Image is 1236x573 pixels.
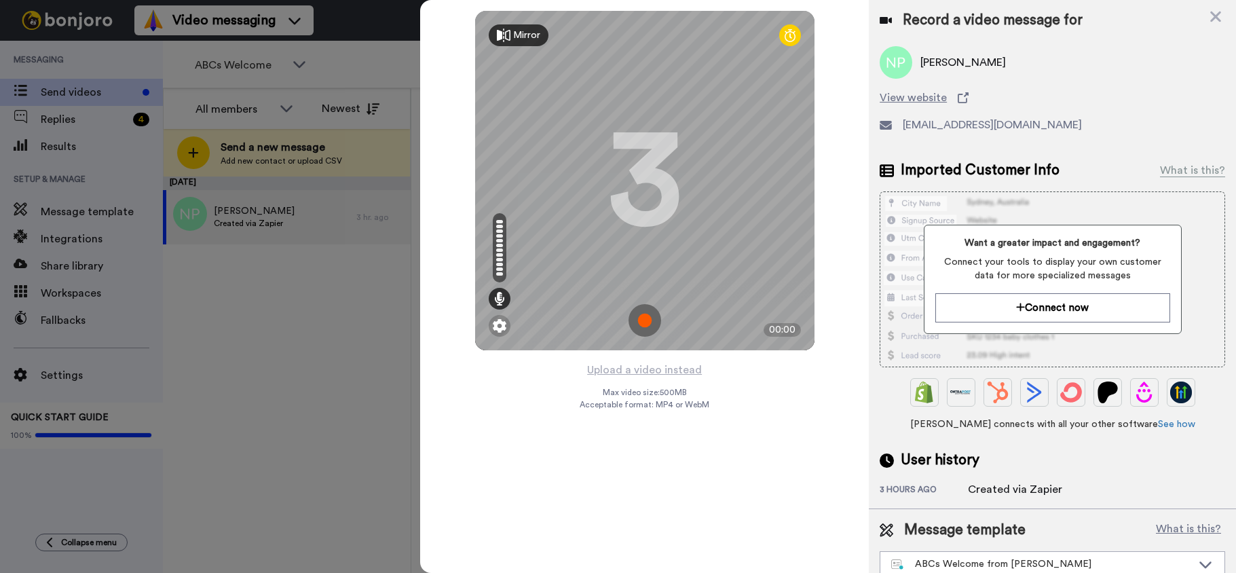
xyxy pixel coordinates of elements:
span: View website [880,90,947,106]
div: What is this? [1160,162,1225,179]
span: Imported Customer Info [901,160,1060,181]
a: See how [1158,420,1195,429]
img: Shopify [914,382,935,403]
span: Max video size: 500 MB [603,387,687,398]
span: User history [901,450,979,470]
img: Hubspot [987,382,1009,403]
img: Ontraport [950,382,972,403]
div: 3 [607,130,682,232]
img: ConvertKit [1060,382,1082,403]
img: ActiveCampaign [1024,382,1045,403]
span: [PERSON_NAME] connects with all your other software [880,418,1225,431]
button: What is this? [1152,520,1225,540]
img: Drip [1134,382,1155,403]
div: ABCs Welcome from [PERSON_NAME] [891,557,1192,571]
img: nextgen-template.svg [891,559,904,570]
span: Connect your tools to display your own customer data for more specialized messages [935,255,1170,282]
img: ic_gear.svg [493,319,506,333]
img: GoHighLevel [1170,382,1192,403]
img: ic_record_start.svg [629,304,661,337]
div: Created via Zapier [968,481,1062,498]
button: Upload a video instead [583,361,706,379]
div: 3 hours ago [880,484,968,498]
span: [EMAIL_ADDRESS][DOMAIN_NAME] [903,117,1082,133]
span: Want a greater impact and engagement? [935,236,1170,250]
button: Connect now [935,293,1170,322]
a: View website [880,90,1225,106]
div: 00:00 [764,323,801,337]
span: Message template [904,520,1026,540]
span: Acceptable format: MP4 or WebM [580,399,709,410]
img: Patreon [1097,382,1119,403]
